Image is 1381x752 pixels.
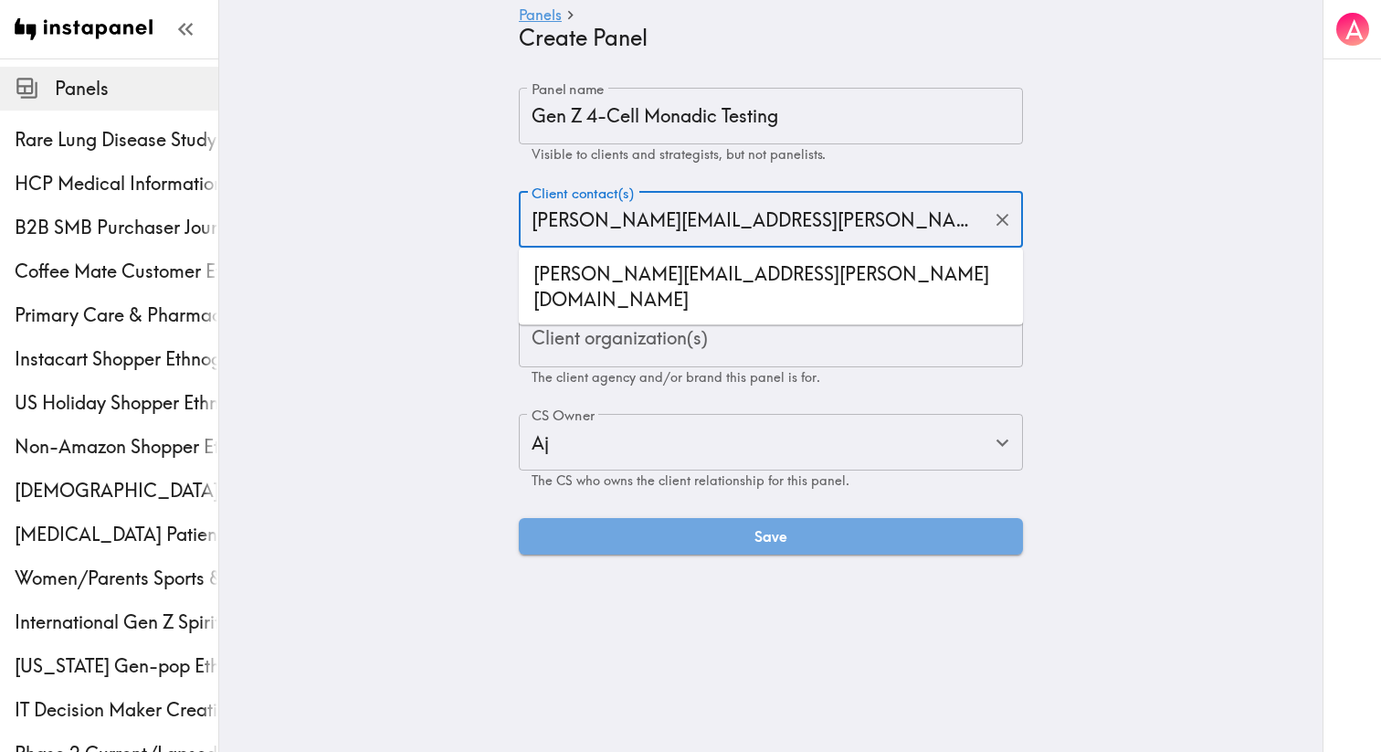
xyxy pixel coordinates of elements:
[988,206,1017,234] button: Clear
[15,522,218,547] div: Psoriasis Patient Ethnography
[15,302,218,328] span: Primary Care & Pharmacy Service Customer Ethnography
[15,478,218,503] div: Male Prostate Cancer Screening Ethnography
[15,653,218,679] span: [US_STATE] Gen-pop Ethnography
[532,184,634,204] label: Client contact(s)
[15,566,218,591] span: Women/Parents Sports & Fitness Study
[1345,14,1363,46] span: A
[15,434,218,460] span: Non-Amazon Shopper Ethnography
[532,406,595,426] label: CS Owner
[988,429,1017,457] button: Open
[15,346,218,372] span: Instacart Shopper Ethnography
[519,25,1008,51] h4: Create Panel
[15,215,218,240] span: B2B SMB Purchaser Journey Study
[15,478,218,503] span: [DEMOGRAPHIC_DATA] [MEDICAL_DATA] Screening Ethnography
[519,518,1023,555] button: Save
[55,76,218,101] span: Panels
[532,472,849,489] span: The CS who owns the client relationship for this panel.
[15,127,218,153] span: Rare Lung Disease Study
[1334,11,1371,48] button: A
[532,146,826,163] span: Visible to clients and strategists, but not panelists.
[15,609,218,635] span: International Gen Z Spirit Drinkers Exploratory
[532,79,605,100] label: Panel name
[519,7,562,25] a: Panels
[15,171,218,196] span: HCP Medical Information Study
[532,369,820,386] span: The client agency and/or brand this panel is for.
[519,256,1023,318] li: [PERSON_NAME][EMAIL_ADDRESS][PERSON_NAME][DOMAIN_NAME]
[15,259,218,284] span: Coffee Mate Customer Ethnography
[15,697,218,723] span: IT Decision Maker Creative Testing
[15,653,218,679] div: Utah Gen-pop Ethnography
[15,522,218,547] span: [MEDICAL_DATA] Patient Ethnography
[15,390,218,416] span: US Holiday Shopper Ethnography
